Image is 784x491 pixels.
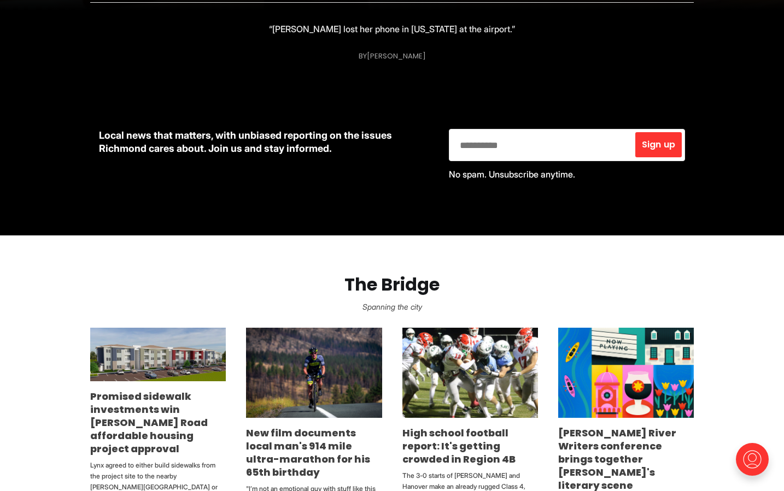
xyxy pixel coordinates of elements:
a: [PERSON_NAME] [367,51,426,61]
span: Sign up [642,140,675,149]
a: New film documents local man's 914 mile ultra-marathon for his 65th birthday [246,426,370,479]
iframe: portal-trigger [727,437,784,491]
img: New film documents local man's 914 mile ultra-marathon for his 65th birthday [246,328,382,418]
h2: The Bridge [17,275,767,295]
p: Spanning the city [17,299,767,315]
a: High school football report: It's getting crowded in Region 4B [402,426,516,466]
div: By [359,52,426,60]
span: No spam. Unsubscribe anytime. [449,169,575,180]
p: “[PERSON_NAME] lost her phone in [US_STATE] at the airport.” [269,21,515,37]
img: James River Writers conference brings together Richmond's literary scene [558,328,694,418]
img: High school football report: It's getting crowded in Region 4B [402,328,538,418]
img: Promised sidewalk investments win Snead Road affordable housing project approval [90,328,226,381]
p: Local news that matters, with unbiased reporting on the issues Richmond cares about. Join us and ... [99,129,431,155]
button: Sign up [635,132,682,157]
a: Promised sidewalk investments win [PERSON_NAME] Road affordable housing project approval [90,389,208,455]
